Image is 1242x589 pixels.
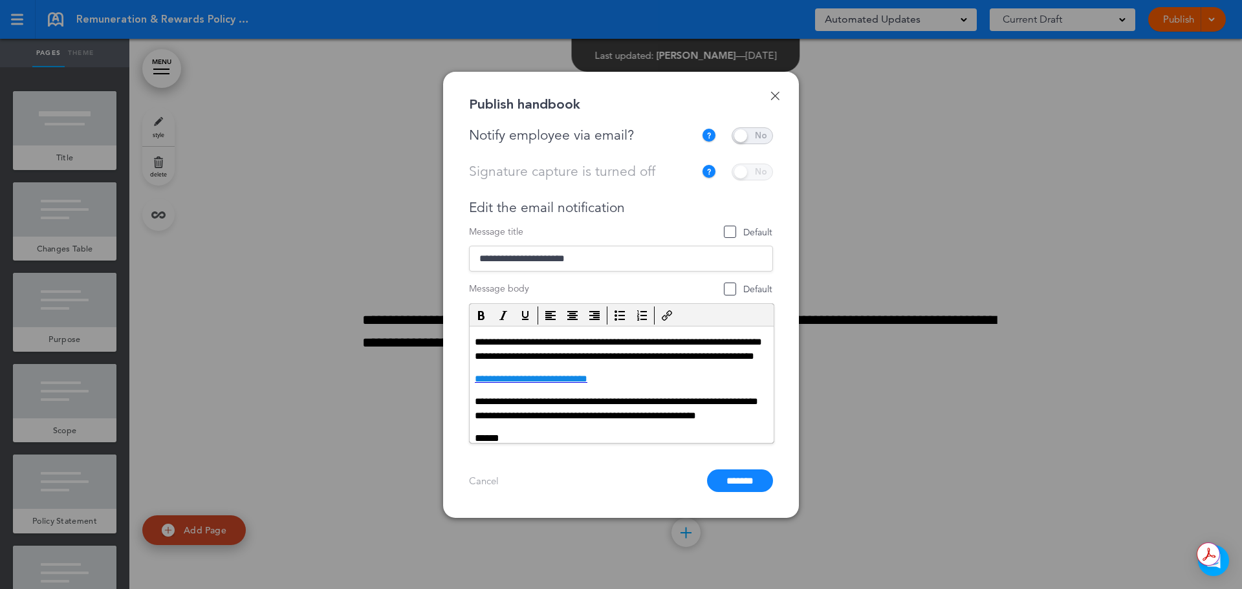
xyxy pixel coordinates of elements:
div: Notify employee via email? [469,127,701,144]
span: Message title [469,226,523,238]
div: Align left [540,306,561,325]
a: Cancel [469,475,499,487]
img: tooltip_icon.svg [701,164,717,180]
a: Done [770,91,779,100]
div: Bold [471,306,492,325]
div: Publish handbook [469,98,580,111]
div: Underline [515,306,536,325]
img: tooltip_icon.svg [701,128,717,144]
div: Italic [493,306,514,325]
span: Default [724,226,772,239]
div: Insert/edit link [657,306,677,325]
span: Message body [469,283,529,295]
div: Bullet list [609,306,630,325]
span: Default [724,283,772,295]
div: Numbered list [631,306,652,325]
div: Edit the email notification [469,200,773,216]
div: Align right [584,306,605,325]
div: Align center [562,306,583,325]
iframe: Rich Text Area. Press ALT-F9 for menu. Press ALT-F10 for toolbar. Press ALT-0 for help [470,327,774,443]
